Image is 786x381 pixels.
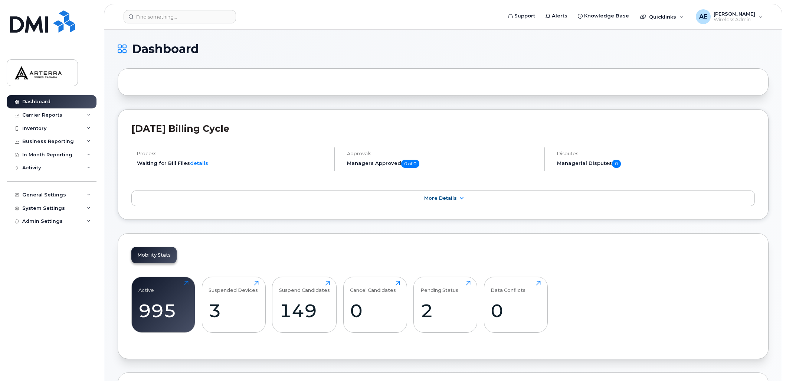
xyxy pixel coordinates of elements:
[209,300,259,322] div: 3
[401,160,419,168] span: 0 of 0
[132,43,199,55] span: Dashboard
[557,151,755,156] h4: Disputes
[131,123,755,134] h2: [DATE] Billing Cycle
[279,281,330,293] div: Suspend Candidates
[209,281,258,293] div: Suspended Devices
[137,151,328,156] h4: Process
[347,160,538,168] h5: Managers Approved
[350,300,400,322] div: 0
[491,300,541,322] div: 0
[557,160,755,168] h5: Managerial Disputes
[491,281,525,293] div: Data Conflicts
[424,195,457,201] span: More Details
[138,281,189,328] a: Active995
[138,300,189,322] div: 995
[350,281,400,328] a: Cancel Candidates0
[209,281,259,328] a: Suspended Devices3
[350,281,396,293] div: Cancel Candidates
[420,281,458,293] div: Pending Status
[279,300,330,322] div: 149
[420,300,471,322] div: 2
[138,281,154,293] div: Active
[491,281,541,328] a: Data Conflicts0
[190,160,208,166] a: details
[347,151,538,156] h4: Approvals
[420,281,471,328] a: Pending Status2
[137,160,328,167] li: Waiting for Bill Files
[279,281,330,328] a: Suspend Candidates149
[612,160,621,168] span: 0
